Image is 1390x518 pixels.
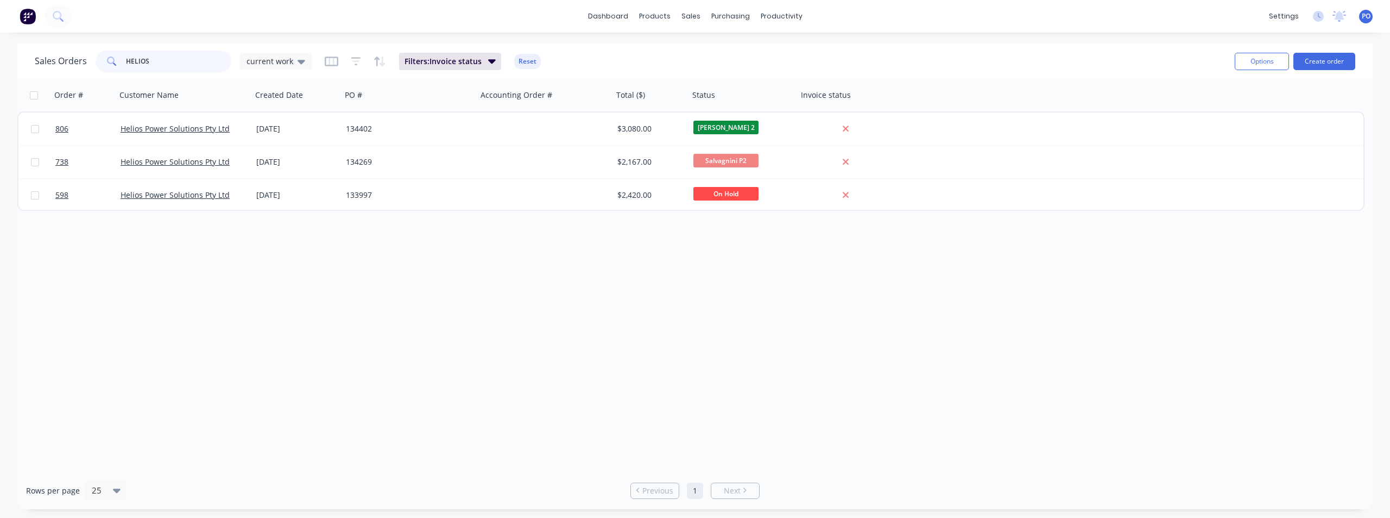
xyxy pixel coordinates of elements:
[631,485,679,496] a: Previous page
[399,53,501,70] button: Filters:Invoice status
[1293,53,1355,70] button: Create order
[55,157,68,167] span: 738
[801,90,851,101] div: Invoice status
[1362,11,1370,21] span: PO
[1235,53,1289,70] button: Options
[255,90,303,101] div: Created Date
[617,123,681,134] div: $3,080.00
[121,123,230,134] a: Helios Power Solutions Pty Ltd
[405,56,482,67] span: Filters: Invoice status
[247,55,293,67] span: current work
[55,113,121,145] a: 806
[346,123,466,134] div: 134402
[256,157,337,167] div: [DATE]
[642,485,673,496] span: Previous
[35,56,87,66] h1: Sales Orders
[617,157,681,167] div: $2,167.00
[755,8,808,24] div: productivity
[346,190,466,201] div: 133997
[617,190,681,201] div: $2,420.00
[706,8,755,24] div: purchasing
[26,485,80,496] span: Rows per page
[119,90,179,101] div: Customer Name
[54,90,83,101] div: Order #
[121,190,230,200] a: Helios Power Solutions Pty Ltd
[256,123,337,134] div: [DATE]
[693,154,759,167] span: Salvagnini P2
[676,8,706,24] div: sales
[693,121,759,134] span: [PERSON_NAME] 2
[55,123,68,134] span: 806
[1263,8,1304,24] div: settings
[711,485,759,496] a: Next page
[481,90,552,101] div: Accounting Order #
[346,157,466,167] div: 134269
[20,8,36,24] img: Factory
[616,90,645,101] div: Total ($)
[55,146,121,178] a: 738
[724,485,741,496] span: Next
[121,157,230,167] a: Helios Power Solutions Pty Ltd
[583,8,634,24] a: dashboard
[687,483,703,499] a: Page 1 is your current page
[634,8,676,24] div: products
[626,483,764,499] ul: Pagination
[514,54,541,69] button: Reset
[55,179,121,211] a: 598
[693,187,759,201] span: On Hold
[345,90,362,101] div: PO #
[126,51,232,72] input: Search...
[692,90,715,101] div: Status
[256,190,337,201] div: [DATE]
[55,190,68,201] span: 598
